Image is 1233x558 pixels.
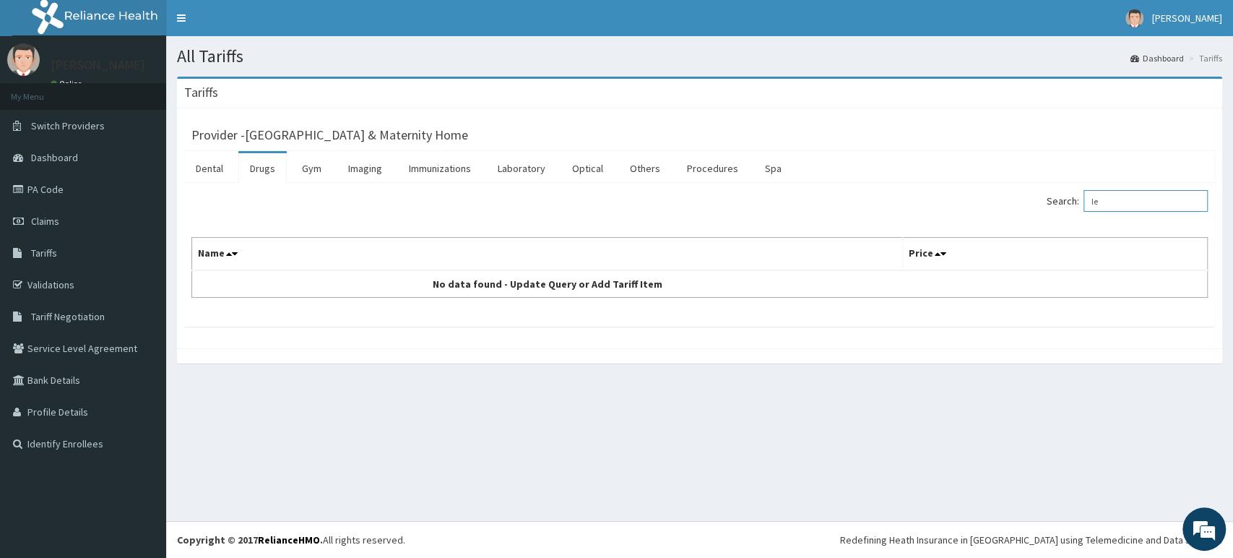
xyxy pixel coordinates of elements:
[177,533,323,546] strong: Copyright © 2017 .
[1152,12,1222,25] span: [PERSON_NAME]
[290,153,333,184] a: Gym
[184,153,235,184] a: Dental
[27,72,59,108] img: d_794563401_company_1708531726252_794563401
[31,310,105,323] span: Tariff Negotiation
[903,238,1208,271] th: Price
[1083,190,1208,212] input: Search:
[166,521,1233,558] footer: All rights reserved.
[51,59,145,72] p: [PERSON_NAME]
[397,153,483,184] a: Immunizations
[840,533,1222,547] div: Redefining Heath Insurance in [GEOGRAPHIC_DATA] using Telemedicine and Data Science!
[238,153,287,184] a: Drugs
[675,153,750,184] a: Procedures
[237,7,272,42] div: Minimize live chat window
[486,153,557,184] a: Laboratory
[1185,52,1222,64] li: Tariffs
[31,215,59,228] span: Claims
[31,151,78,164] span: Dashboard
[84,182,199,328] span: We're online!
[75,81,243,100] div: Chat with us now
[1047,190,1208,212] label: Search:
[51,79,85,89] a: Online
[1125,9,1143,27] img: User Image
[561,153,615,184] a: Optical
[192,270,903,298] td: No data found - Update Query or Add Tariff Item
[184,86,218,99] h3: Tariffs
[7,395,275,445] textarea: Type your message and hit 'Enter'
[618,153,672,184] a: Others
[1130,52,1184,64] a: Dashboard
[337,153,394,184] a: Imaging
[258,533,320,546] a: RelianceHMO
[31,246,57,259] span: Tariffs
[7,43,40,76] img: User Image
[31,119,105,132] span: Switch Providers
[192,238,903,271] th: Name
[177,47,1222,66] h1: All Tariffs
[191,129,468,142] h3: Provider - [GEOGRAPHIC_DATA] & Maternity Home
[753,153,793,184] a: Spa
